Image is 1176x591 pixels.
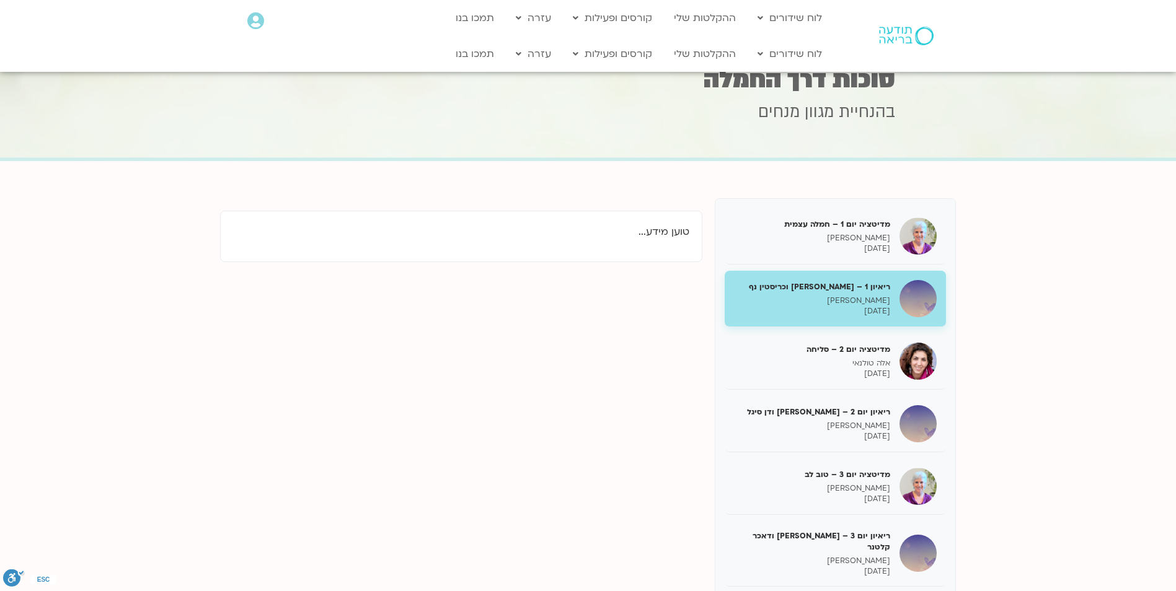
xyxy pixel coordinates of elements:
[734,421,890,431] p: [PERSON_NAME]
[751,6,828,30] a: לוח שידורים
[668,6,742,30] a: ההקלטות שלי
[449,42,500,66] a: תמכו בנו
[900,343,937,380] img: מדיטציה יום 2 – סליחה
[281,68,895,92] h1: סוכות דרך החמלה
[839,101,895,123] span: בהנחיית
[734,295,890,306] p: [PERSON_NAME]
[900,405,937,442] img: ריאיון יום 2 – טארה בראך ודן סיגל
[900,217,937,255] img: מדיטציה יום 1 – חמלה עצמית
[734,530,890,553] h5: ריאיון יום 3 – [PERSON_NAME] ודאכר קלטנר
[900,535,937,572] img: ריאיון יום 3 – טארה בראך ודאכר קלטנר
[734,469,890,480] h5: מדיטציה יום 3 – טוב לב
[751,42,828,66] a: לוח שידורים
[734,344,890,355] h5: מדיטציה יום 2 – סליחה
[734,556,890,566] p: [PERSON_NAME]
[734,358,890,369] p: אלה טולנאי
[668,42,742,66] a: ההקלטות שלי
[734,233,890,243] p: [PERSON_NAME]
[734,566,890,577] p: [DATE]
[449,6,500,30] a: תמכו בנו
[734,281,890,292] h5: ריאיון 1 – [PERSON_NAME] וכריסטין נף
[510,6,557,30] a: עזרה
[734,494,890,504] p: [DATE]
[734,483,890,494] p: [PERSON_NAME]
[734,406,890,418] h5: ריאיון יום 2 – [PERSON_NAME] ודן סיגל
[879,27,934,45] img: תודעה בריאה
[567,42,658,66] a: קורסים ופעילות
[233,224,689,240] p: טוען מידע...
[510,42,557,66] a: עזרה
[734,219,890,230] h5: מדיטציה יום 1 – חמלה עצמית
[734,431,890,442] p: [DATE]
[567,6,658,30] a: קורסים ופעילות
[900,468,937,505] img: מדיטציה יום 3 – טוב לב
[900,280,937,317] img: ריאיון 1 – טארה בראך וכריסטין נף
[734,306,890,317] p: [DATE]
[734,243,890,254] p: [DATE]
[734,369,890,379] p: [DATE]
